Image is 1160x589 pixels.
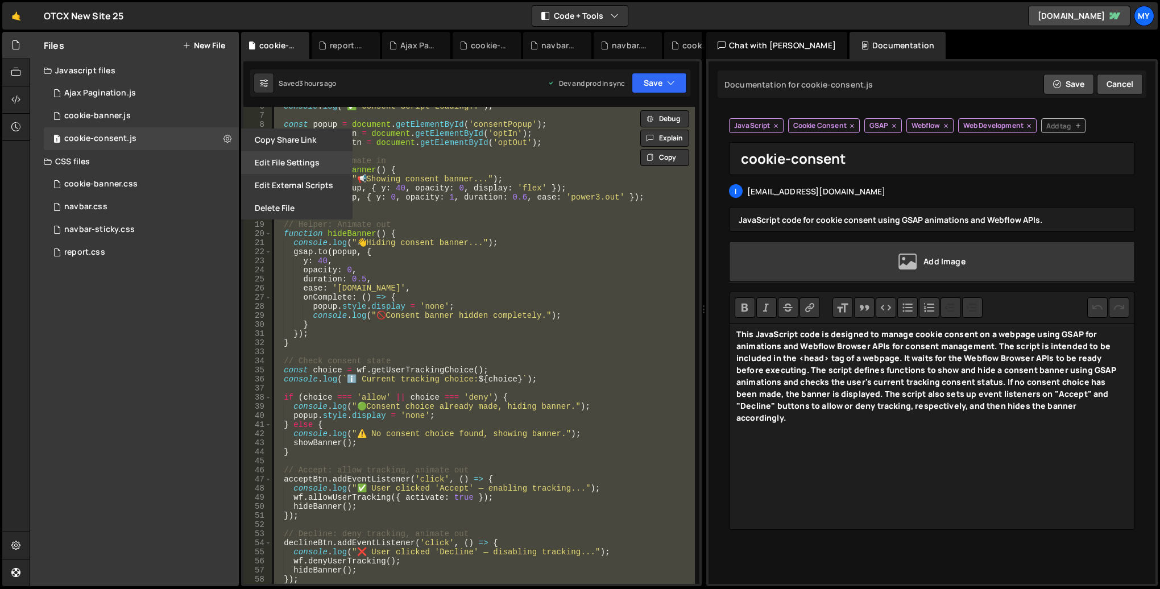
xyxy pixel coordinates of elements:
div: cookie-banner.js [471,40,507,51]
div: navbar.css [612,40,648,51]
strong: This JavaScript code is designed to manage cookie consent on a webpage using GSAP for animations ... [736,329,1117,423]
div: 54 [243,538,272,547]
button: Bullets [897,297,918,318]
h2: Files [44,39,64,52]
div: 58 [243,575,272,584]
div: Documentation for cookie-consent.js [721,79,873,90]
input: Write a title for your documentation here [729,142,1135,175]
div: 20 [243,229,272,238]
div: 28 [243,302,272,311]
button: Cancel [1097,74,1143,94]
button: Delete File [241,197,353,219]
div: 46 [243,466,272,475]
span: 1 [53,135,60,144]
span: Webflow [912,121,941,130]
div: Ajax Pagination.js [400,40,437,51]
div: 49 [243,493,272,502]
div: 22 [243,247,272,256]
div: navbar.css [64,202,107,212]
div: cookie-banner.css [682,40,719,51]
button: Save [632,73,687,93]
div: cookie-consent.js [64,134,136,144]
a: My [1134,6,1154,26]
div: 51 [243,511,272,520]
a: [DOMAIN_NAME] [1028,6,1130,26]
div: 45 [243,457,272,466]
div: 16688/46716.css [44,196,239,218]
span: GSAP [869,121,889,130]
div: 35 [243,366,272,375]
span: JavaScript [734,121,770,130]
div: cookie-banner.js [64,111,131,121]
div: Ajax Pagination.js [64,88,136,98]
div: cookie-banner.css [64,179,138,189]
div: 3 hours ago [299,78,337,88]
div: 16688/47930.css [44,241,239,264]
input: Add tag [1041,118,1086,133]
div: 16688/47218.js [44,105,239,127]
button: Copy share link [241,128,353,151]
div: Chat with [PERSON_NAME] [706,32,847,59]
button: Quote [854,297,875,318]
div: 48 [243,484,272,493]
div: 56 [243,557,272,566]
div: navbar-sticky.css [64,225,135,235]
button: Edit File Settings [241,151,353,174]
div: 7 [243,111,272,120]
button: Link [799,297,820,318]
div: 25 [243,275,272,284]
div: 32 [243,338,272,347]
input: Write a short overview of your code [729,207,1135,232]
button: Bold [735,297,755,318]
div: 38 [243,393,272,402]
button: Explain [640,130,689,147]
button: Save [1043,74,1094,94]
button: New File [183,41,225,50]
span: Web Development [963,121,1024,130]
div: 40 [243,411,272,420]
div: 27 [243,293,272,302]
div: 34 [243,356,272,366]
div: 30 [243,320,272,329]
div: 16688/47956.js [44,127,239,150]
div: 26 [243,284,272,293]
div: 31 [243,329,272,338]
div: 33 [243,347,272,356]
div: cookie-consent.js [259,40,296,51]
span: i [735,186,736,196]
button: Redo [1109,297,1129,318]
div: Dev and prod in sync [548,78,625,88]
div: CSS files [30,150,239,173]
span: [EMAIL_ADDRESS][DOMAIN_NAME] [747,186,885,197]
div: Saved [279,78,337,88]
div: 24 [243,266,272,275]
div: 37 [243,384,272,393]
button: Edit External Scripts [241,174,353,197]
div: 39 [243,402,272,411]
div: 43 [243,438,272,447]
div: 50 [243,502,272,511]
button: Copy [640,149,689,166]
div: Documentation [850,32,946,59]
button: Increase Level [962,297,983,318]
button: Undo [1087,297,1108,318]
button: Code [876,297,896,318]
button: Strikethrough [778,297,798,318]
div: 29 [243,311,272,320]
div: 16688/46718.css [44,218,239,241]
div: report.css [330,40,366,51]
div: 41 [243,420,272,429]
button: Decrease Level [941,297,961,318]
div: 36 [243,375,272,384]
button: Italic [756,297,777,318]
div: 55 [243,547,272,557]
div: 42 [243,429,272,438]
div: 57 [243,566,272,575]
div: 53 [243,529,272,538]
div: 21 [243,238,272,247]
div: report.css [64,247,105,258]
div: 16688/47217.css [44,173,239,196]
div: 52 [243,520,272,529]
span: Cookie Consent [793,121,847,130]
